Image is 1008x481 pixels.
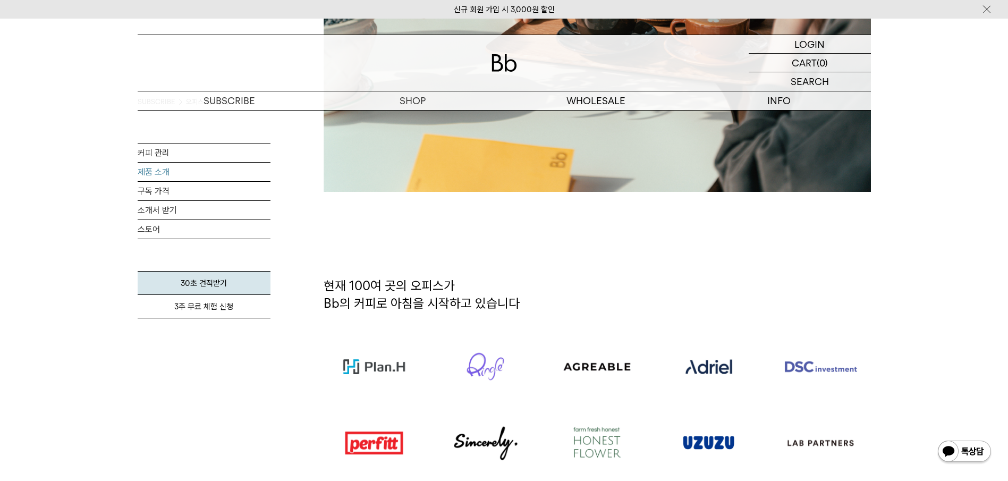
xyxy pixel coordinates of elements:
[138,201,270,220] a: 소개서 받기
[324,277,871,328] h2: 현재 100여 곳의 오피스가 Bb의 커피로 아침을 시작하고 있습니다
[672,424,746,462] img: 로고
[454,5,555,14] a: 신규 회원 가입 시 3,000원 할인
[937,440,992,465] img: 카카오톡 채널 1:1 채팅 버튼
[321,91,504,110] a: SHOP
[138,163,270,181] a: 제품 소개
[138,295,270,318] a: 3주 무료 체험 신청
[783,424,858,462] img: 로고
[337,347,411,386] img: 로고
[817,54,828,72] p: (0)
[504,91,688,110] p: WHOLESALE
[138,182,270,200] a: 구독 가격
[492,54,517,72] img: 로고
[794,35,825,53] p: LOGIN
[791,72,829,91] p: SEARCH
[337,424,411,462] img: 로고
[560,424,634,462] img: 로고
[783,348,858,386] img: 로고
[448,424,523,462] img: 로고
[749,35,871,54] a: LOGIN
[138,220,270,239] a: 스토어
[448,347,523,386] img: 로고
[672,347,746,386] img: 로고
[138,144,270,162] a: 커피 관리
[792,54,817,72] p: CART
[749,54,871,72] a: CART (0)
[138,271,270,295] a: 30초 견적받기
[688,91,871,110] p: INFO
[138,91,321,110] a: SUBSCRIBE
[560,347,634,386] img: 로고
